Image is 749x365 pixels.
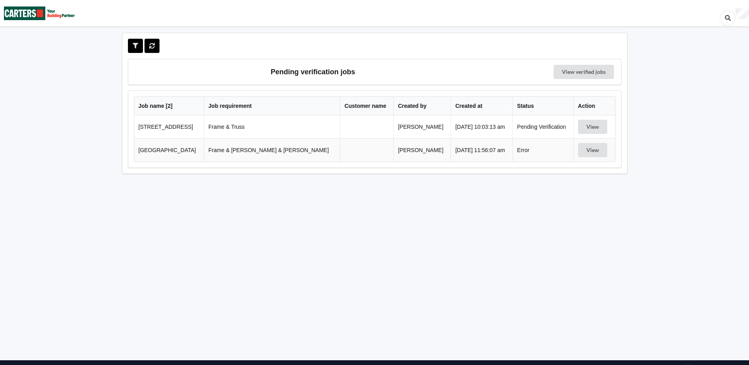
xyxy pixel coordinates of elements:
button: View [578,120,607,134]
img: Carters [4,0,75,26]
th: Job requirement [204,97,340,115]
th: Created by [393,97,451,115]
td: Error [512,138,573,162]
td: Frame & Truss [204,115,340,138]
td: Pending Verification [512,115,573,138]
button: View [578,143,607,157]
td: [STREET_ADDRESS] [134,115,204,138]
td: [DATE] 11:56:07 am [451,138,512,162]
h3: Pending verification jobs [134,65,492,79]
td: [GEOGRAPHIC_DATA] [134,138,204,162]
a: View verified jobs [554,65,614,79]
th: Created at [451,97,512,115]
th: Job name [ 2 ] [134,97,204,115]
th: Action [573,97,615,115]
td: [PERSON_NAME] [393,138,451,162]
a: View [578,147,609,153]
th: Status [512,97,573,115]
td: Frame & [PERSON_NAME] & [PERSON_NAME] [204,138,340,162]
div: User Profile [736,8,749,19]
a: View [578,124,609,130]
th: Customer name [340,97,393,115]
td: [PERSON_NAME] [393,115,451,138]
td: [DATE] 10:03:13 am [451,115,512,138]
